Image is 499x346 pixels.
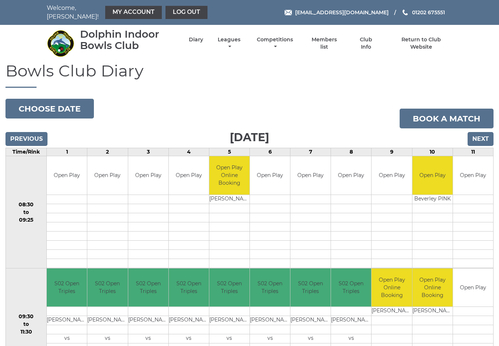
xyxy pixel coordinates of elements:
td: 6 [250,148,290,156]
td: 9 [372,148,412,156]
td: Open Play [453,156,493,195]
img: Email [285,10,292,15]
td: vs [331,334,371,343]
td: 2 [87,148,128,156]
td: [PERSON_NAME] [47,316,87,325]
td: Open Play [412,156,453,195]
td: Open Play [372,156,412,195]
a: Return to Club Website [391,36,452,50]
td: vs [209,334,249,343]
td: Open Play Online Booking [412,268,453,307]
td: [PERSON_NAME] [372,307,412,316]
td: vs [290,334,331,343]
td: 10 [412,148,453,156]
a: Competitions [255,36,295,50]
td: 4 [168,148,209,156]
td: [PERSON_NAME] [331,316,371,325]
td: S02 Open Triples [87,268,127,307]
span: [EMAIL_ADDRESS][DOMAIN_NAME] [295,9,389,16]
div: Dolphin Indoor Bowls Club [80,29,176,51]
td: Open Play [87,156,127,195]
td: Open Play [453,268,493,307]
a: Log out [165,6,207,19]
td: Beverley PINK [412,195,453,204]
a: My Account [105,6,162,19]
td: Open Play Online Booking [372,268,412,307]
td: [PERSON_NAME] [209,195,249,204]
td: S02 Open Triples [169,268,209,307]
input: Previous [5,132,47,146]
td: [PERSON_NAME] [128,316,168,325]
td: vs [128,334,168,343]
td: Open Play [331,156,371,195]
td: [PERSON_NAME] [290,316,331,325]
td: S02 Open Triples [128,268,168,307]
td: 8 [331,148,372,156]
td: vs [87,334,127,343]
td: S02 Open Triples [290,268,331,307]
a: Leagues [216,36,242,50]
td: 11 [453,148,493,156]
td: vs [250,334,290,343]
td: [PERSON_NAME] [209,316,249,325]
input: Next [468,132,494,146]
td: [PERSON_NAME] [250,316,290,325]
nav: Welcome, [PERSON_NAME]! [47,4,209,21]
td: 3 [128,148,168,156]
td: Open Play [290,156,331,195]
button: Choose date [5,99,94,119]
td: [PERSON_NAME] [169,316,209,325]
td: [PERSON_NAME] [87,316,127,325]
td: Open Play [128,156,168,195]
td: 08:30 to 09:25 [6,156,47,268]
td: Open Play [250,156,290,195]
a: Email [EMAIL_ADDRESS][DOMAIN_NAME] [285,8,389,16]
td: vs [47,334,87,343]
a: Phone us 01202 675551 [401,8,445,16]
a: Book a match [400,109,494,128]
td: S02 Open Triples [331,268,371,307]
h1: Bowls Club Diary [5,62,494,88]
td: 7 [290,148,331,156]
td: Time/Rink [6,148,47,156]
td: S02 Open Triples [47,268,87,307]
img: Phone us [403,10,408,15]
td: Open Play [47,156,87,195]
td: S02 Open Triples [209,268,249,307]
span: 01202 675551 [412,9,445,16]
td: 5 [209,148,249,156]
a: Diary [189,36,203,43]
td: [PERSON_NAME] [412,307,453,316]
td: 1 [47,148,87,156]
td: Open Play [169,156,209,195]
td: S02 Open Triples [250,268,290,307]
td: Open Play Online Booking [209,156,249,195]
a: Club Info [354,36,378,50]
a: Members list [308,36,341,50]
td: vs [169,334,209,343]
img: Dolphin Indoor Bowls Club [47,30,74,57]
